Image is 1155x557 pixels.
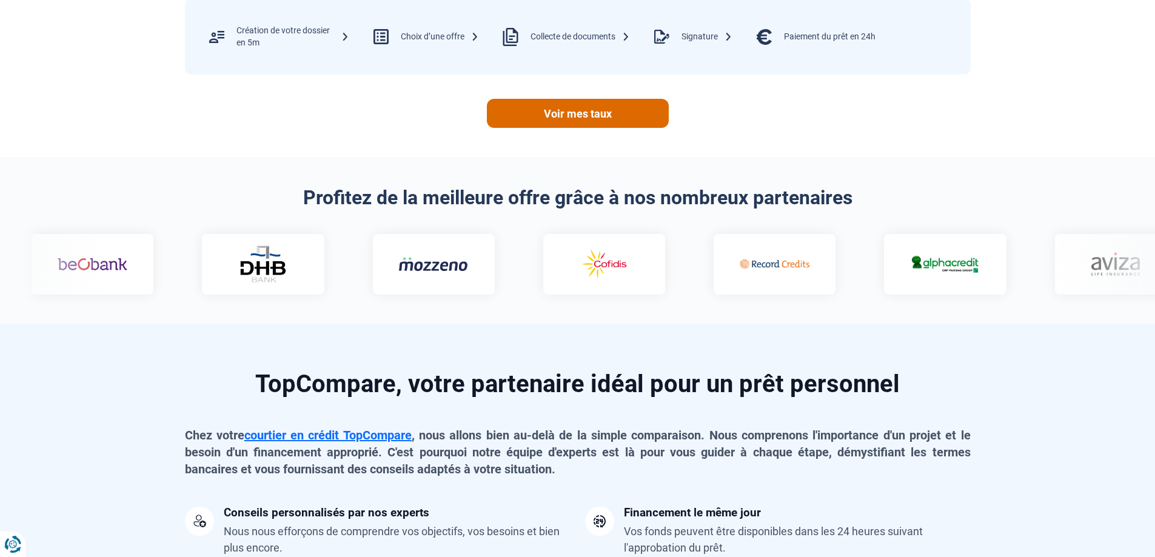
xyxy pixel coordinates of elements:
img: Record credits [739,247,809,282]
div: Signature [681,31,732,43]
div: Paiement du prêt en 24h [784,31,875,43]
h2: Profitez de la meilleure offre grâce à nos nombreux partenaires [185,186,971,209]
a: Voir mes taux [487,99,669,128]
img: Cofidis [569,247,638,282]
img: Mozzeno [398,256,468,272]
img: Beobank [57,247,127,282]
h2: TopCompare, votre partenaire idéal pour un prêt personnel [185,372,971,396]
div: Financement le même jour [624,507,761,518]
div: Conseils personnalisés par nos experts [224,507,429,518]
div: Nous nous efforçons de comprendre vos objectifs, vos besoins et bien plus encore. [224,523,571,556]
img: Alphacredit [910,253,980,275]
div: Vos fonds peuvent être disponibles dans les 24 heures suivant l'approbation du prêt. [624,523,971,556]
div: Collecte de documents [531,31,630,43]
div: Création de votre dossier en 5m [236,25,349,48]
img: DHB Bank [238,245,287,282]
div: Choix d’une offre [401,31,479,43]
p: Chez votre , nous allons bien au-delà de la simple comparaison. Nous comprenons l'importance d'un... [185,427,971,478]
a: courtier en crédit TopCompare [244,428,412,442]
